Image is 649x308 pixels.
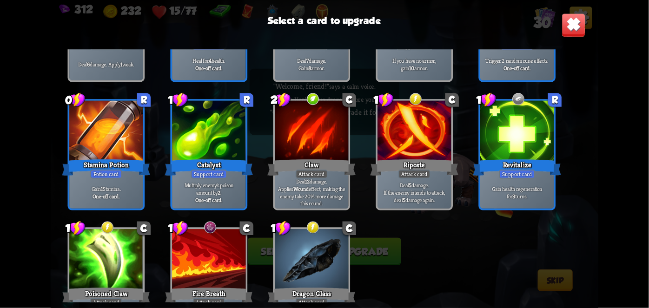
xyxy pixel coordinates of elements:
div: Revitalize [473,157,561,177]
div: Attack card [296,170,328,178]
b: 1 [120,60,122,68]
div: 1 [65,220,86,236]
div: Attack card [90,41,122,50]
p: Deal damage. Applies effect, making the enemy take 20% more damage this round. [277,178,346,207]
b: Wound [293,185,309,192]
p: Gain Stamina. [71,185,141,192]
div: C [240,221,253,235]
div: Claw [267,157,356,177]
div: C [343,221,356,235]
div: 1 [168,92,188,107]
div: Dragon Glass [267,286,356,305]
b: One-off card. [503,64,530,72]
div: Potion card [501,41,533,50]
img: Metal rune - Reflect 5 damage back to the attacker this round. [511,92,525,105]
div: Attack card [296,298,328,307]
div: R [240,93,253,106]
p: Multiply enemy's poison amount by . [174,182,244,196]
div: R [548,93,562,106]
p: If you have no armor, gain armor. [379,57,449,71]
div: Support card [191,170,227,178]
div: Attack card [90,298,122,307]
div: Fire Breath [165,286,253,305]
div: Attack card [296,41,328,50]
b: 7 [306,57,309,64]
b: One-off card. [195,64,222,72]
div: 1 [476,92,497,107]
p: Gain health regeneration for turns. [482,185,552,199]
div: 1 [168,220,188,236]
div: C [137,221,151,235]
b: 3 [513,192,516,200]
b: One-off card. [93,192,119,200]
p: Heal for health. [174,57,244,64]
p: Deal damage. Apply weak. [71,60,141,68]
img: Plant rune - Applies 4 poison to target. [306,92,319,105]
div: Attack card [398,170,430,178]
div: R [137,93,151,106]
div: 1 [373,92,394,107]
b: 12 [305,178,310,185]
div: Support card [499,170,535,178]
div: C [343,93,356,106]
p: Trigger 2 random rune effects. [482,57,552,64]
b: 4 [209,57,212,64]
b: 2 [218,189,220,196]
div: Potion card [193,41,225,50]
div: 1 [271,220,291,236]
b: One-off card. [195,196,222,203]
img: Close_Button.png [562,13,586,37]
div: C [445,93,459,106]
b: 8 [308,64,311,72]
div: Attack card [193,298,225,307]
div: Stamina Potion [62,157,150,177]
b: 5 [403,196,405,203]
div: 0 [65,92,86,107]
h3: Select a card to upgrade [268,15,381,26]
div: 2 [271,92,291,107]
img: Energy rune - Stuns the enemy. [409,92,422,105]
div: Catalyst [165,157,253,177]
b: 6 [87,60,90,68]
img: Energy rune - Stuns the enemy. [100,220,114,234]
b: 5 [409,182,411,189]
div: Potion card [90,170,122,178]
img: Energy rune - Stuns the enemy. [306,220,319,234]
div: Riposte [370,157,458,177]
p: Deal damage. If the enemy intends to attack, deal damage again. [379,182,449,203]
img: Void rune - Player is healed for 25% of card's damage. [203,220,217,234]
p: Deal damage. Gain armor. [277,57,346,71]
b: 10 [409,64,414,72]
b: 1 [101,185,103,192]
div: Support card [397,41,432,50]
div: Poisoned Claw [62,286,150,305]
